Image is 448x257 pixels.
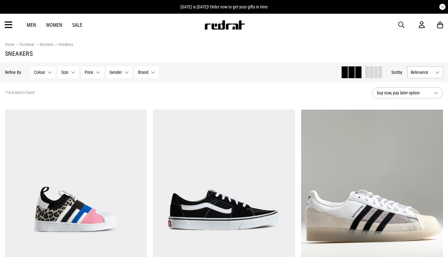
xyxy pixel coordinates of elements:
a: Footwear [15,42,35,48]
span: [DATE] is [DATE]! Order now to get your gifts in time [180,4,268,9]
span: buy now, pay later option [377,89,429,97]
a: Womens [35,42,54,48]
a: Sale [72,22,82,28]
span: 118 products found [5,90,35,95]
span: Colour [34,70,45,75]
span: Brand [138,70,148,75]
span: Relevance [411,70,433,75]
a: Women [46,22,62,28]
p: Refine By [5,70,21,75]
span: Price [85,70,93,75]
button: buy now, pay later option [372,87,443,98]
button: Sortby [391,69,402,76]
a: Men [27,22,36,28]
img: Redrat logo [204,20,245,30]
a: Sneakers [54,42,73,48]
span: Gender [110,70,122,75]
button: Price [81,66,104,78]
button: Size [58,66,79,78]
span: by [398,70,402,75]
span: Size [61,70,68,75]
a: Home [5,42,15,47]
h1: Sneakers [5,50,443,57]
button: Relevance [407,66,443,78]
button: Brand [135,66,159,78]
button: Colour [30,66,55,78]
button: Gender [106,66,132,78]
